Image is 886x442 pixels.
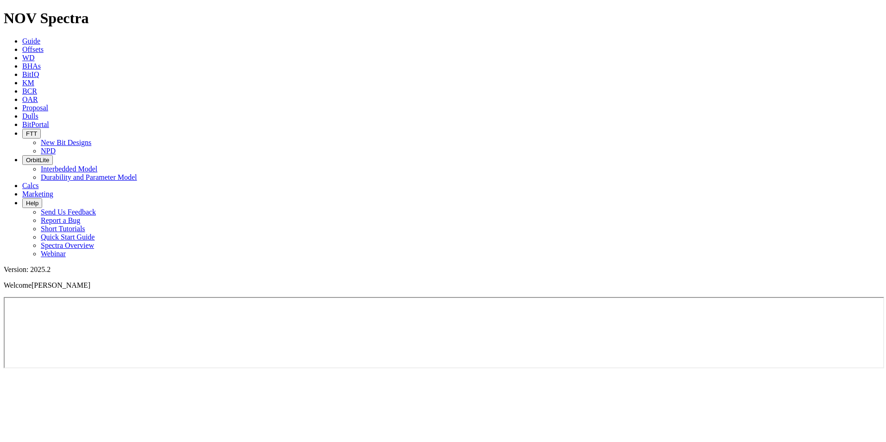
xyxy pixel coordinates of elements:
a: Spectra Overview [41,241,94,249]
a: Webinar [41,250,66,258]
span: FTT [26,130,37,137]
span: [PERSON_NAME] [32,281,90,289]
span: Help [26,200,38,207]
div: Version: 2025.2 [4,265,882,274]
a: OAR [22,95,38,103]
a: Report a Bug [41,216,80,224]
a: Durability and Parameter Model [41,173,137,181]
a: KM [22,79,34,87]
a: BHAs [22,62,41,70]
a: Short Tutorials [41,225,85,233]
a: Proposal [22,104,48,112]
a: BCR [22,87,37,95]
button: OrbitLite [22,155,53,165]
a: BitPortal [22,120,49,128]
a: Offsets [22,45,44,53]
p: Welcome [4,281,882,290]
a: BitIQ [22,70,39,78]
a: Guide [22,37,40,45]
a: NPD [41,147,56,155]
button: Help [22,198,42,208]
a: WD [22,54,35,62]
h1: NOV Spectra [4,10,882,27]
button: FTT [22,129,41,139]
a: Dulls [22,112,38,120]
a: Interbedded Model [41,165,97,173]
a: Quick Start Guide [41,233,95,241]
a: Marketing [22,190,53,198]
a: New Bit Designs [41,139,91,146]
span: OrbitLite [26,157,49,164]
a: Calcs [22,182,39,189]
a: Send Us Feedback [41,208,96,216]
